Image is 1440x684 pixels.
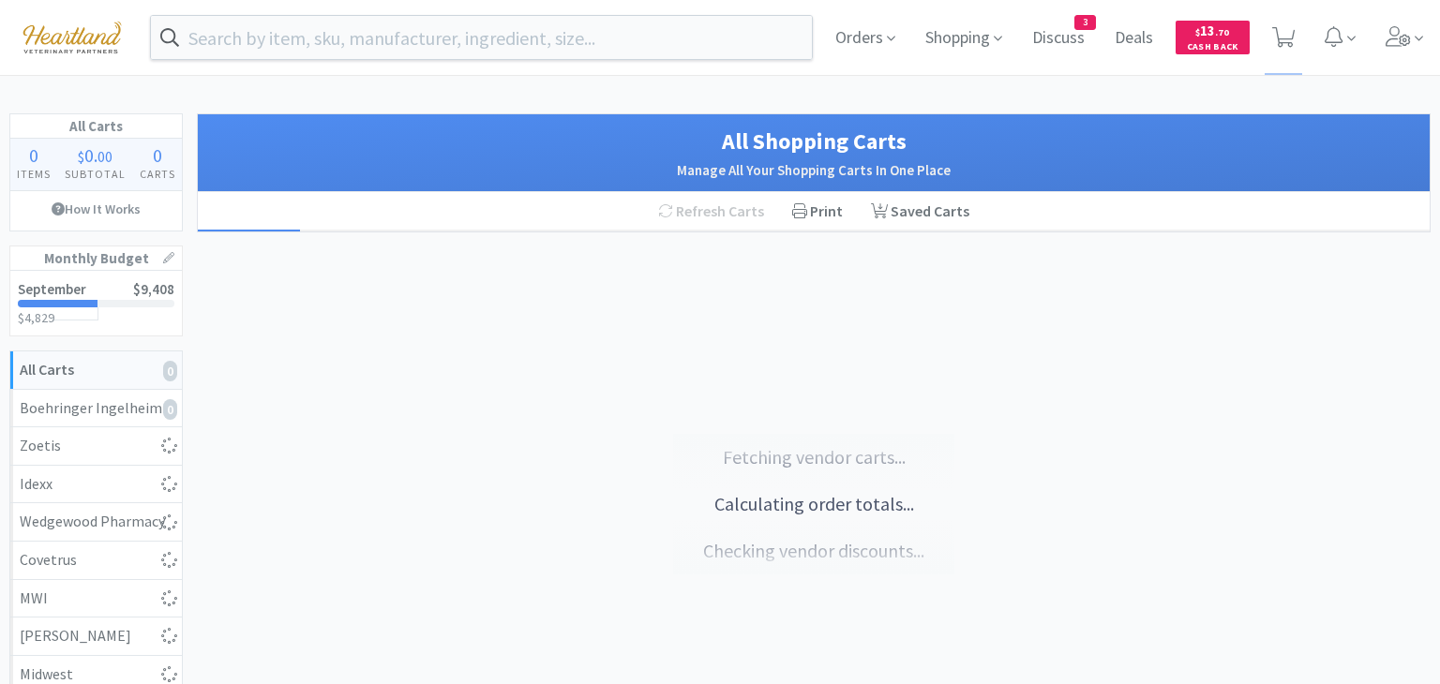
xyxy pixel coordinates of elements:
a: $13.70Cash Back [1176,12,1250,63]
div: Covetrus [20,548,172,572]
span: $ [1195,26,1200,38]
span: 13 [1195,22,1229,39]
i: 0 [163,399,177,420]
a: September$9,408$4,829 [10,271,182,335]
h2: September [18,282,86,296]
div: Boehringer Ingelheim [20,396,172,421]
span: . 70 [1215,26,1229,38]
a: All Carts0 [10,351,182,390]
div: Refresh Carts [644,192,778,231]
a: Boehringer Ingelheim0 [10,390,182,428]
span: Cash Back [1187,42,1238,54]
a: Discuss3 [1025,30,1092,47]
a: MWI [10,580,182,618]
h1: All Carts [10,114,182,139]
a: How It Works [10,191,182,227]
h1: Monthly Budget [10,246,182,271]
a: [PERSON_NAME] [10,617,182,656]
span: 0 [153,143,162,167]
span: 0 [29,143,38,167]
div: Print [778,192,857,231]
a: Idexx [10,466,182,504]
span: $ [78,147,84,166]
h4: Subtotal [58,165,133,183]
div: Zoetis [20,434,172,458]
h2: Manage All Your Shopping Carts In One Place [217,159,1411,182]
div: MWI [20,587,172,611]
div: Idexx [20,472,172,497]
span: 00 [97,147,112,166]
h4: Items [10,165,58,183]
i: 0 [163,361,177,381]
span: $9,408 [133,280,174,298]
h1: All Shopping Carts [217,124,1411,159]
a: Wedgewood Pharmacy [10,503,182,542]
a: Zoetis [10,427,182,466]
h4: Carts [132,165,182,183]
strong: All Carts [20,360,74,379]
span: $4,829 [18,309,54,326]
span: 0 [84,143,94,167]
span: 3 [1075,16,1095,29]
img: cad7bdf275c640399d9c6e0c56f98fd2_10.png [9,11,135,63]
div: Wedgewood Pharmacy [20,510,172,534]
a: Saved Carts [857,192,983,231]
div: [PERSON_NAME] [20,624,172,648]
input: Search by item, sku, manufacturer, ingredient, size... [151,16,812,59]
a: Deals [1107,30,1161,47]
div: . [58,146,133,165]
a: Covetrus [10,542,182,580]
